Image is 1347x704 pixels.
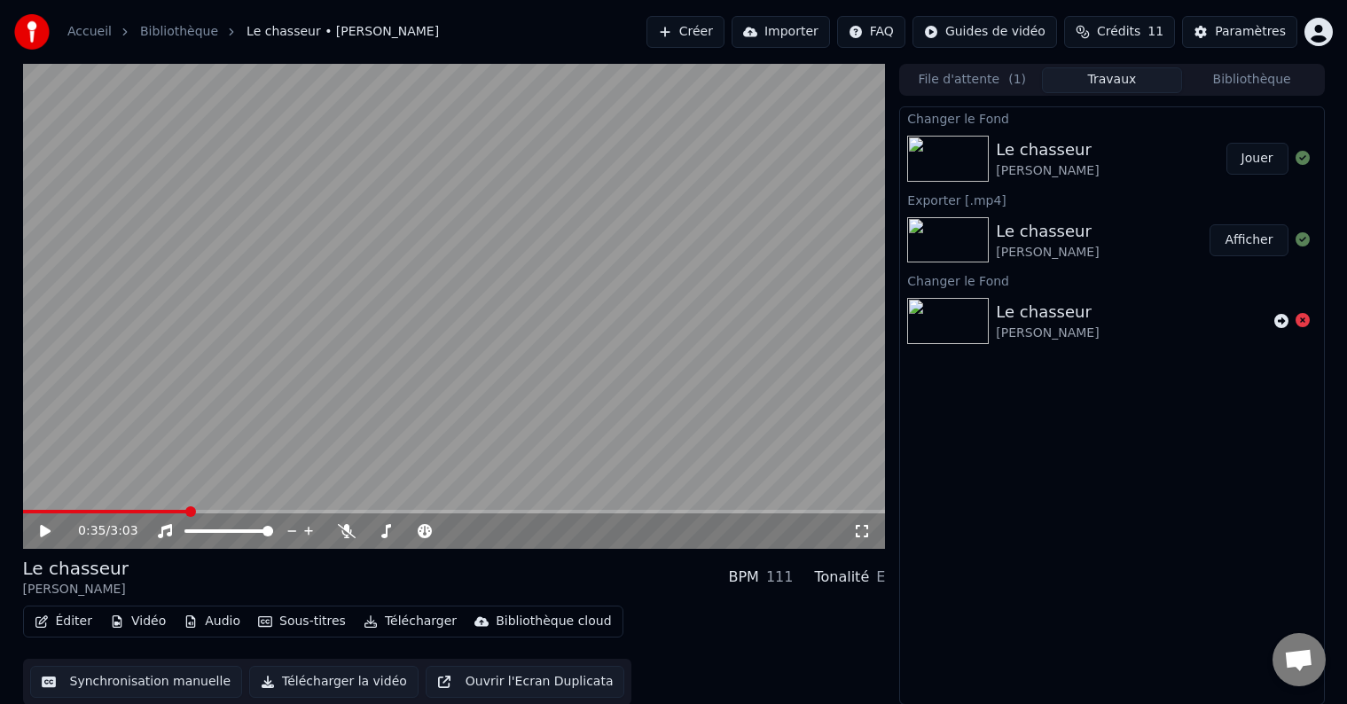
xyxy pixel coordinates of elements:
button: Afficher [1210,224,1288,256]
button: Crédits11 [1064,16,1175,48]
button: Audio [176,609,247,634]
button: Sous-titres [251,609,353,634]
div: Exporter [.mp4] [900,189,1323,210]
button: Télécharger la vidéo [249,666,419,698]
div: BPM [728,567,758,588]
div: [PERSON_NAME] [23,581,129,598]
span: Crédits [1097,23,1140,41]
span: 11 [1147,23,1163,41]
div: Le chasseur [996,300,1099,325]
div: Le chasseur [996,137,1099,162]
div: E [876,567,885,588]
div: Changer le Fond [900,107,1323,129]
button: Télécharger [356,609,464,634]
button: Vidéo [103,609,173,634]
button: Bibliothèque [1182,67,1322,93]
span: Le chasseur • [PERSON_NAME] [247,23,439,41]
div: [PERSON_NAME] [996,244,1099,262]
nav: breadcrumb [67,23,439,41]
button: Éditer [27,609,99,634]
div: 111 [766,567,794,588]
span: 3:03 [110,522,137,540]
div: [PERSON_NAME] [996,162,1099,180]
span: 0:35 [78,522,106,540]
div: Paramètres [1215,23,1286,41]
a: Bibliothèque [140,23,218,41]
div: Changer le Fond [900,270,1323,291]
div: [PERSON_NAME] [996,325,1099,342]
button: Synchronisation manuelle [30,666,243,698]
div: / [78,522,121,540]
div: Tonalité [814,567,869,588]
button: Paramètres [1182,16,1297,48]
span: ( 1 ) [1008,71,1026,89]
a: Accueil [67,23,112,41]
button: FAQ [837,16,905,48]
img: youka [14,14,50,50]
div: Ouvrir le chat [1273,633,1326,686]
button: Créer [646,16,724,48]
button: Ouvrir l'Ecran Duplicata [426,666,625,698]
div: Le chasseur [23,556,129,581]
button: Jouer [1226,143,1288,175]
button: Importer [732,16,830,48]
button: Guides de vidéo [912,16,1057,48]
div: Bibliothèque cloud [496,613,611,630]
div: Le chasseur [996,219,1099,244]
button: File d'attente [902,67,1042,93]
button: Travaux [1042,67,1182,93]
